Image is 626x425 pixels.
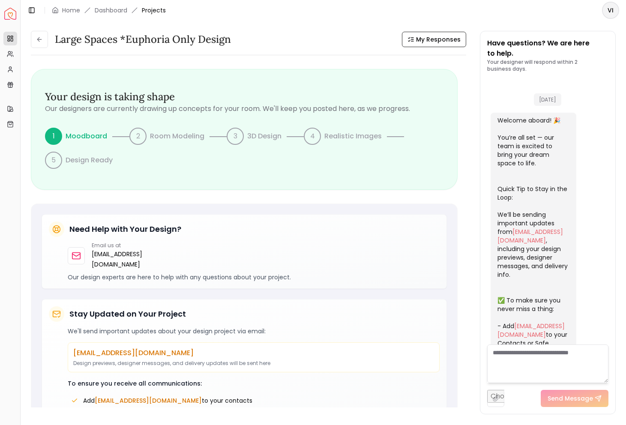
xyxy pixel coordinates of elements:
p: [EMAIL_ADDRESS][DOMAIN_NAME] [73,348,434,358]
span: Projects [142,6,166,15]
span: [EMAIL_ADDRESS][DOMAIN_NAME] [95,396,202,405]
h3: Large Spaces *Euphoria Only design [55,33,231,46]
h3: Your design is taking shape [45,90,443,104]
button: My Responses [402,32,466,47]
p: 3D Design [247,131,282,141]
nav: breadcrumb [52,6,166,15]
h5: Need Help with Your Design? [69,223,181,235]
img: Spacejoy Logo [4,8,16,20]
span: VI [603,3,618,18]
div: 1 [45,128,62,145]
p: Realistic Images [324,131,382,141]
span: Add to your contacts [83,396,252,405]
button: VI [602,2,619,19]
p: Our design experts are here to help with any questions about your project. [68,273,440,281]
p: We'll send important updates about your design project via email: [68,327,440,335]
a: [EMAIL_ADDRESS][DOMAIN_NAME] [497,227,563,245]
p: Your designer will respond within 2 business days. [487,59,608,72]
a: Home [62,6,80,15]
p: Have questions? We are here to help. [487,38,608,59]
p: Room Modeling [150,131,204,141]
p: Moodboard [66,131,107,141]
a: Spacejoy [4,8,16,20]
p: Design Ready [66,155,113,165]
a: [EMAIL_ADDRESS][DOMAIN_NAME] [92,249,150,269]
p: Email us at [92,242,150,249]
a: [EMAIL_ADDRESS][DOMAIN_NAME] [497,322,565,339]
span: My Responses [416,35,461,44]
p: To ensure you receive all communications: [68,379,440,388]
p: Our designers are currently drawing up concepts for your room. We'll keep you posted here, as we ... [45,104,443,114]
span: [DATE] [534,93,561,106]
div: 5 [45,152,62,169]
div: 3 [227,128,244,145]
div: 2 [129,128,147,145]
h5: Stay Updated on Your Project [69,308,186,320]
p: Design previews, designer messages, and delivery updates will be sent here [73,360,434,367]
div: 4 [304,128,321,145]
a: Dashboard [95,6,127,15]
